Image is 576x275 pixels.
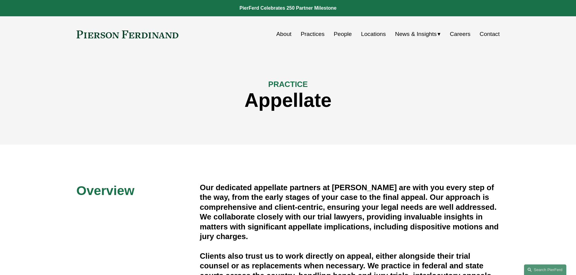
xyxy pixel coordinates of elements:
[76,89,500,111] h1: Appellate
[200,183,500,241] h4: Our dedicated appellate partners at [PERSON_NAME] are with you every step of the way, from the ea...
[395,28,441,40] a: folder dropdown
[450,28,470,40] a: Careers
[361,28,386,40] a: Locations
[480,28,500,40] a: Contact
[268,80,308,88] span: PRACTICE
[76,183,135,198] span: Overview
[334,28,352,40] a: People
[301,28,324,40] a: Practices
[524,264,566,275] a: Search this site
[276,28,291,40] a: About
[395,29,437,40] span: News & Insights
